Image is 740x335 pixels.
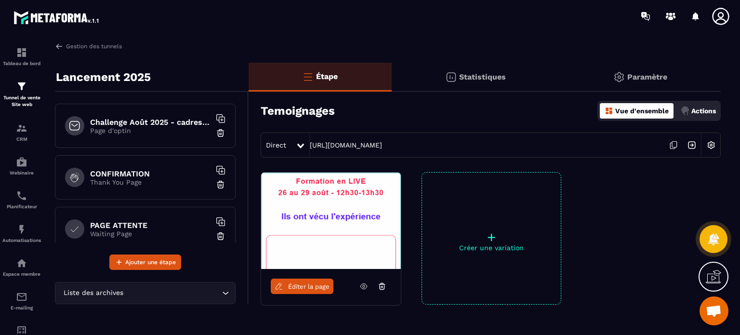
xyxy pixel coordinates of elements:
[61,288,125,298] span: Liste des archives
[2,40,41,73] a: formationformationTableau de bord
[691,107,716,115] p: Actions
[2,73,41,115] a: formationformationTunnel de vente Site web
[55,42,64,51] img: arrow
[90,178,211,186] p: Thank You Page
[2,94,41,108] p: Tunnel de vente Site web
[615,107,669,115] p: Vue d'ensemble
[56,67,151,87] p: Lancement 2025
[2,305,41,310] p: E-mailing
[310,141,382,149] a: [URL][DOMAIN_NAME]
[266,141,286,149] span: Direct
[90,118,211,127] h6: Challenge Août 2025 - cadres entrepreneurs
[702,136,720,154] img: setting-w.858f3a88.svg
[16,291,27,303] img: email
[2,216,41,250] a: automationsautomationsAutomatisations
[681,107,689,115] img: actions.d6e523a2.png
[2,183,41,216] a: schedulerschedulerPlanificateur
[459,72,506,81] p: Statistiques
[216,128,225,138] img: trash
[605,107,613,115] img: dashboard-orange.40269519.svg
[16,156,27,168] img: automations
[125,288,220,298] input: Search for option
[13,9,100,26] img: logo
[16,80,27,92] img: formation
[55,42,122,51] a: Gestion des tunnels
[2,238,41,243] p: Automatisations
[125,257,176,267] span: Ajouter une étape
[90,221,211,230] h6: PAGE ATTENTE
[288,283,330,290] span: Éditer la page
[90,230,211,238] p: Waiting Page
[16,224,27,235] img: automations
[422,244,561,252] p: Créer une variation
[109,255,181,270] button: Ajouter une étape
[216,180,225,189] img: trash
[2,115,41,149] a: formationformationCRM
[2,284,41,318] a: emailemailE-mailing
[422,230,561,244] p: +
[2,250,41,284] a: automationsautomationsEspace membre
[261,173,401,269] img: image
[2,204,41,209] p: Planificateur
[2,61,41,66] p: Tableau de bord
[445,71,457,83] img: stats.20deebd0.svg
[2,136,41,142] p: CRM
[90,169,211,178] h6: CONFIRMATION
[302,71,314,82] img: bars-o.4a397970.svg
[700,296,728,325] div: Ouvrir le chat
[261,104,335,118] h3: Temoignages
[16,47,27,58] img: formation
[90,127,211,134] p: Page d'optin
[16,190,27,201] img: scheduler
[627,72,667,81] p: Paramètre
[613,71,625,83] img: setting-gr.5f69749f.svg
[271,279,333,294] a: Éditer la page
[216,231,225,241] img: trash
[2,149,41,183] a: automationsautomationsWebinaire
[683,136,701,154] img: arrow-next.bcc2205e.svg
[55,282,236,304] div: Search for option
[2,271,41,277] p: Espace membre
[316,72,338,81] p: Étape
[16,257,27,269] img: automations
[2,170,41,175] p: Webinaire
[16,122,27,134] img: formation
